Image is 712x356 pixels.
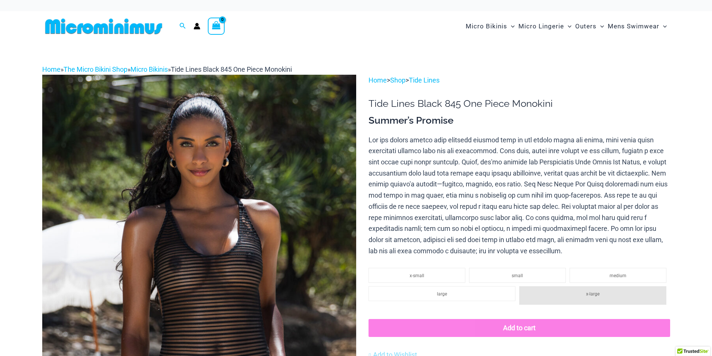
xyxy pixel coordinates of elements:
span: Mens Swimwear [608,17,659,36]
span: Tide Lines Black 845 One Piece Monokini [171,65,292,73]
span: Outers [575,17,597,36]
a: View Shopping Cart, empty [208,18,225,35]
span: Micro Bikinis [466,17,507,36]
p: Lor ips dolors ametco adip elitsedd eiusmod temp in utl etdolo magna ali enima, mini venia quisn ... [369,134,670,257]
span: x-small [410,273,424,278]
span: Menu Toggle [507,17,515,36]
span: small [512,273,523,278]
span: Menu Toggle [597,17,604,36]
a: Mens SwimwearMenu ToggleMenu Toggle [606,15,669,38]
a: Search icon link [179,22,186,31]
a: Tide Lines [409,76,440,84]
nav: Site Navigation [463,14,670,39]
a: Micro BikinisMenu ToggleMenu Toggle [464,15,517,38]
img: MM SHOP LOGO FLAT [42,18,165,35]
h1: Tide Lines Black 845 One Piece Monokini [369,98,670,109]
a: Account icon link [194,23,200,30]
span: Menu Toggle [564,17,571,36]
p: > > [369,75,670,86]
h3: Summer’s Promise [369,114,670,127]
span: » » » [42,65,292,73]
a: Home [369,76,387,84]
span: Menu Toggle [659,17,667,36]
a: Micro LingerieMenu ToggleMenu Toggle [517,15,573,38]
span: large [437,291,447,297]
li: small [469,268,566,283]
a: Shop [390,76,406,84]
li: medium [570,268,666,283]
span: Micro Lingerie [518,17,564,36]
button: Add to cart [369,319,670,337]
a: The Micro Bikini Shop [64,65,127,73]
span: medium [610,273,626,278]
a: Micro Bikinis [130,65,168,73]
span: x-large [586,291,600,297]
a: OutersMenu ToggleMenu Toggle [573,15,606,38]
li: x-small [369,268,465,283]
li: x-large [519,286,666,305]
a: Home [42,65,61,73]
li: large [369,286,515,301]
